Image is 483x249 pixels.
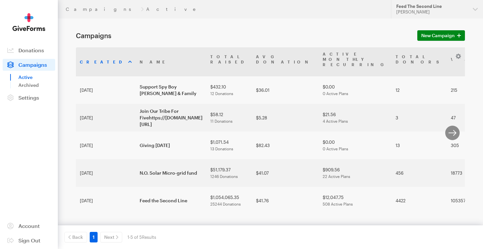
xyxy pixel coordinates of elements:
a: Campaigns [66,7,138,12]
td: $432.10 [206,76,252,104]
td: Feed the Second Line [136,187,206,214]
td: $41.07 [252,159,319,187]
span: 508 Active Plans [323,202,353,206]
td: 13 [392,132,447,159]
a: Active [18,73,55,81]
th: TotalRaised: activate to sort column ascending [206,47,252,76]
td: Giving [DATE] [136,132,206,159]
span: 22 Active Plans [323,174,350,179]
td: $1,071.54 [206,132,252,159]
span: Sign Out [18,237,40,243]
td: [DATE] [76,132,136,159]
td: $5.28 [252,104,319,132]
th: Created: activate to sort column ascending [76,47,136,76]
a: Settings [3,92,55,104]
span: Results [142,235,156,240]
td: N.O. Solar Micro-grid fund [136,159,206,187]
span: Settings [18,94,39,101]
td: $58.12 [206,104,252,132]
td: $36.01 [252,76,319,104]
span: 4 Active Plans [323,119,348,123]
div: [PERSON_NAME] [396,9,468,15]
img: GiveForms [12,13,45,31]
td: [DATE] [76,104,136,132]
td: $0.00 [319,132,392,159]
td: $1,054,065.35 [206,187,252,214]
span: 0 Active Plans [323,146,348,151]
td: $82.43 [252,132,319,159]
span: 1246 Donations [210,174,238,179]
td: [DATE] [76,76,136,104]
td: 456 [392,159,447,187]
td: 3 [392,104,447,132]
span: 0 Active Plans [323,91,348,96]
span: New Campaign [421,32,455,39]
span: 13 Donations [210,146,233,151]
span: Account [18,223,40,229]
span: 11 Donations [210,119,233,123]
span: Donations [18,47,44,53]
td: $0.00 [319,76,392,104]
td: [DATE] [76,187,136,214]
div: 1-5 of 5 [127,232,156,242]
th: TotalDonors: activate to sort column ascending [392,47,447,76]
div: Feed The Second Line [396,4,468,9]
td: Join Our Tribe For Fivehttps://[DOMAIN_NAME][URL] [136,104,206,132]
a: Sign Out [3,235,55,246]
a: New Campaign [417,30,465,41]
td: [DATE] [76,159,136,187]
a: Donations [3,44,55,56]
td: $21.56 [319,104,392,132]
a: Archived [18,81,55,89]
a: Account [3,220,55,232]
span: Campaigns [18,62,47,68]
td: 4422 [392,187,447,214]
td: $909.56 [319,159,392,187]
span: 12 Donations [210,91,233,96]
td: $51,179.37 [206,159,252,187]
td: $12,047.75 [319,187,392,214]
span: 25244 Donations [210,202,241,206]
th: AvgDonation: activate to sort column ascending [252,47,319,76]
td: 12 [392,76,447,104]
th: Name: activate to sort column ascending [136,47,206,76]
td: Support Spy Boy [PERSON_NAME] & Family [136,76,206,104]
th: Active MonthlyRecurring: activate to sort column ascending [319,47,392,76]
td: $41.76 [252,187,319,214]
h1: Campaigns [76,32,409,39]
a: Campaigns [3,59,55,71]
